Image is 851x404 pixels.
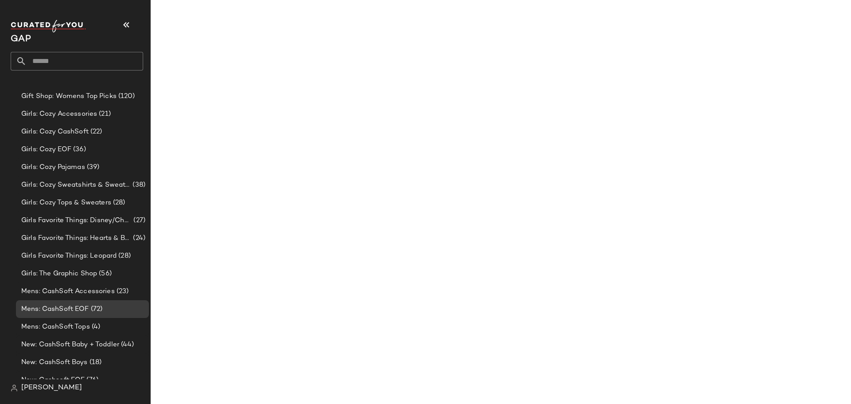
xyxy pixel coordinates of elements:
[21,216,132,226] span: Girls Favorite Things: Disney/Characters
[89,127,102,137] span: (22)
[21,145,71,155] span: Girls: Cozy EOF
[21,162,85,173] span: Girls: Cozy Pajamas
[21,91,117,102] span: Gift Shop: Womens Top Picks
[11,384,18,392] img: svg%3e
[11,35,31,44] span: Current Company Name
[21,286,115,297] span: Mens: CashSoft Accessories
[21,127,89,137] span: Girls: Cozy CashSoft
[132,216,145,226] span: (27)
[21,375,85,385] span: New: Cashsoft EOF
[97,269,112,279] span: (56)
[115,286,129,297] span: (23)
[71,145,86,155] span: (36)
[21,109,97,119] span: Girls: Cozy Accessories
[89,304,103,314] span: (72)
[119,340,134,350] span: (44)
[11,20,86,32] img: cfy_white_logo.C9jOOHJF.svg
[21,269,97,279] span: Girls: The Graphic Shop
[21,233,131,243] span: Girls Favorite Things: Hearts & Bows
[88,357,102,368] span: (18)
[21,357,88,368] span: New: CashSoft Boys
[117,91,135,102] span: (120)
[85,375,98,385] span: (76)
[85,162,100,173] span: (39)
[21,251,117,261] span: Girls Favorite Things: Leopard
[131,233,145,243] span: (24)
[90,322,100,332] span: (4)
[21,180,131,190] span: Girls: Cozy Sweatshirts & Sweatpants
[21,383,82,393] span: [PERSON_NAME]
[21,304,89,314] span: Mens: CashSoft EOF
[97,109,111,119] span: (21)
[21,198,111,208] span: Girls: Cozy Tops & Sweaters
[131,180,145,190] span: (38)
[117,251,131,261] span: (28)
[111,198,125,208] span: (28)
[21,322,90,332] span: Mens: CashSoft Tops
[21,340,119,350] span: New: CashSoft Baby + Toddler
